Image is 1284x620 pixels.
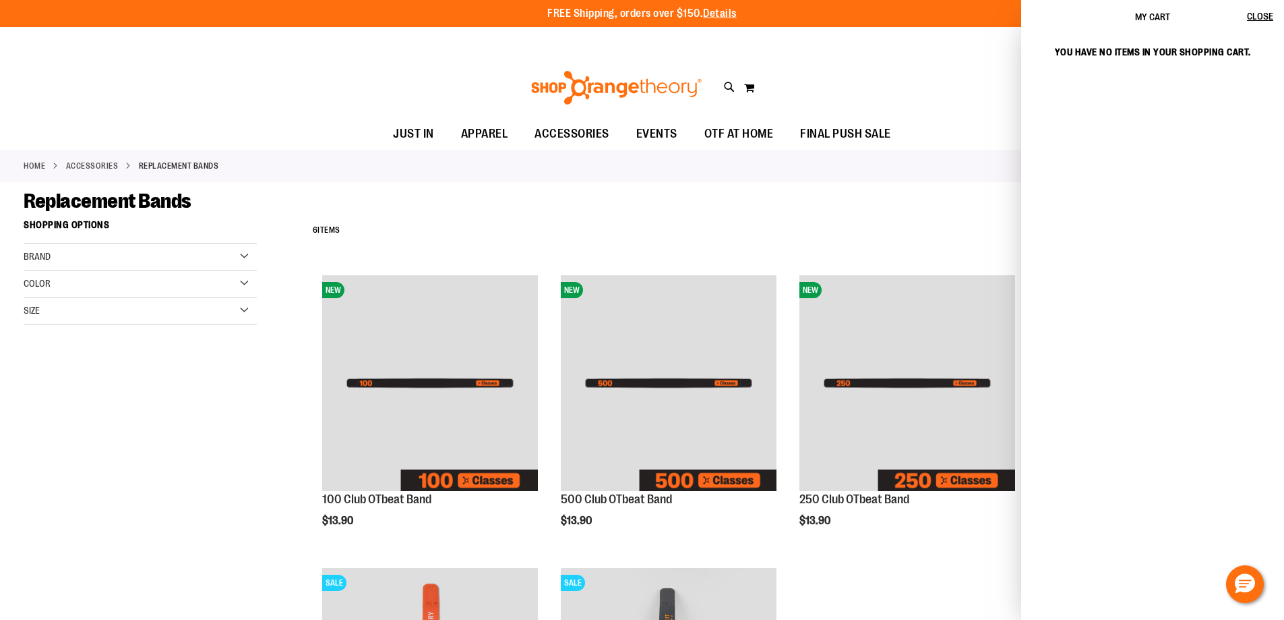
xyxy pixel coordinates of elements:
span: Brand [24,251,51,262]
div: product [793,269,1022,555]
span: Size [24,305,40,316]
span: FINAL PUSH SALE [800,119,891,149]
div: product [315,269,545,555]
img: Image of 250 Club OTbeat Band [799,275,1015,491]
a: EVENTS [623,119,691,150]
span: NEW [799,282,822,298]
span: Close [1247,11,1273,22]
span: My Cart [1135,11,1170,22]
a: 250 Club OTbeat Band [799,492,909,506]
span: JUST IN [393,119,434,149]
button: Hello, have a question? Let’s chat. [1226,565,1264,603]
span: SALE [322,575,346,591]
a: ACCESSORIES [66,160,119,172]
span: 6 [313,225,318,235]
a: JUST IN [379,119,448,150]
a: FINAL PUSH SALE [787,119,905,150]
img: Image of 100 Club OTbeat Band [322,275,538,491]
a: ACCESSORIES [521,119,623,149]
span: OTF AT HOME [704,119,774,149]
a: APPAREL [448,119,522,150]
img: Shop Orangetheory [529,71,704,105]
a: 500 Club OTbeat Band [561,492,672,506]
span: $13.90 [322,515,355,527]
strong: Replacement Bands [139,160,219,172]
div: product [554,269,783,555]
img: Image of 500 Club OTbeat Band [561,275,776,491]
span: $13.90 [799,515,832,527]
span: APPAREL [461,119,508,149]
span: Color [24,278,51,289]
span: Replacement Bands [24,190,191,213]
p: FREE Shipping, orders over $150. [547,6,737,22]
a: Image of 500 Club OTbeat BandNEW [561,275,776,493]
span: NEW [561,282,583,298]
a: Image of 250 Club OTbeat BandNEW [799,275,1015,493]
a: 100 Club OTbeat Band [322,492,431,506]
span: You have no items in your shopping cart. [1055,47,1251,57]
span: $13.90 [561,515,594,527]
span: NEW [322,282,344,298]
a: Home [24,160,45,172]
a: Details [703,7,737,20]
span: SALE [561,575,585,591]
span: EVENTS [636,119,677,149]
strong: Shopping Options [24,213,257,244]
a: Image of 100 Club OTbeat BandNEW [322,275,538,493]
h2: Items [313,220,340,241]
a: OTF AT HOME [691,119,787,150]
span: ACCESSORIES [534,119,609,149]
